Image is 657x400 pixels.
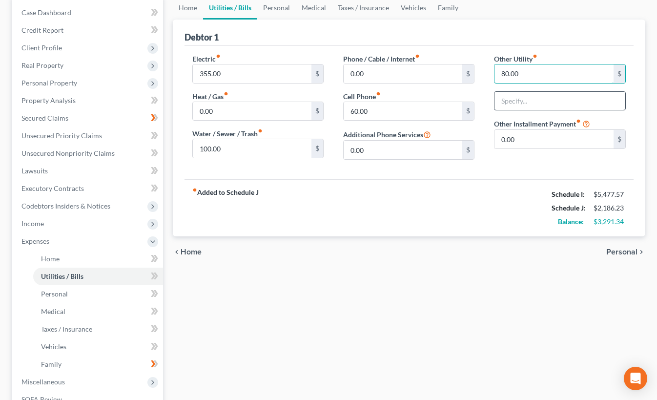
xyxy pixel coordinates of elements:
a: Medical [33,303,163,320]
a: Credit Report [14,21,163,39]
input: -- [344,141,463,159]
input: -- [193,139,312,158]
label: Heat / Gas [192,91,228,102]
label: Other Utility [494,54,537,64]
div: $3,291.34 [594,217,626,227]
span: Secured Claims [21,114,68,122]
span: Medical [41,307,65,316]
span: Family [41,360,62,368]
a: Personal [33,285,163,303]
div: $5,477.57 [594,189,626,199]
span: Income [21,219,44,228]
i: fiber_manual_record [533,54,537,59]
div: Debtor 1 [185,31,219,43]
span: Personal Property [21,79,77,87]
div: $2,186.23 [594,203,626,213]
span: Taxes / Insurance [41,325,92,333]
a: Unsecured Priority Claims [14,127,163,145]
span: Codebtors Insiders & Notices [21,202,110,210]
div: $ [462,64,474,83]
input: -- [344,102,463,121]
span: Expenses [21,237,49,245]
span: Personal [606,248,637,256]
a: Case Dashboard [14,4,163,21]
input: -- [344,64,463,83]
button: Personal chevron_right [606,248,645,256]
i: fiber_manual_record [258,128,263,133]
div: $ [311,139,323,158]
i: chevron_right [637,248,645,256]
input: -- [193,102,312,121]
a: Executory Contracts [14,180,163,197]
span: Executory Contracts [21,184,84,192]
strong: Balance: [558,217,584,226]
i: fiber_manual_record [415,54,420,59]
i: fiber_manual_record [224,91,228,96]
span: Property Analysis [21,96,76,105]
label: Other Installment Payment [494,119,581,129]
a: Secured Claims [14,109,163,127]
strong: Schedule I: [552,190,585,198]
span: Miscellaneous [21,378,65,386]
span: Real Property [21,61,63,69]
a: Family [33,356,163,373]
span: Vehicles [41,342,66,351]
span: Case Dashboard [21,8,71,17]
a: Taxes / Insurance [33,320,163,338]
div: $ [311,102,323,121]
div: $ [462,141,474,159]
label: Phone / Cable / Internet [343,54,420,64]
input: Specify... [494,92,625,110]
input: -- [193,64,312,83]
span: Lawsuits [21,167,48,175]
span: Unsecured Priority Claims [21,131,102,140]
input: -- [494,64,614,83]
input: -- [494,130,614,148]
a: Vehicles [33,338,163,356]
strong: Schedule J: [552,204,586,212]
span: Credit Report [21,26,63,34]
a: Lawsuits [14,162,163,180]
div: $ [311,64,323,83]
span: Personal [41,290,68,298]
div: $ [614,64,625,83]
span: Client Profile [21,43,62,52]
a: Unsecured Nonpriority Claims [14,145,163,162]
a: Property Analysis [14,92,163,109]
label: Cell Phone [343,91,381,102]
label: Additional Phone Services [343,128,431,140]
label: Electric [192,54,221,64]
span: Home [41,254,60,263]
a: Home [33,250,163,268]
div: $ [614,130,625,148]
strong: Added to Schedule J [192,188,259,229]
div: $ [462,102,474,121]
span: Home [181,248,202,256]
i: fiber_manual_record [376,91,381,96]
span: Unsecured Nonpriority Claims [21,149,115,157]
i: chevron_left [173,248,181,256]
span: Utilities / Bills [41,272,83,280]
a: Utilities / Bills [33,268,163,285]
div: Open Intercom Messenger [624,367,647,390]
i: fiber_manual_record [192,188,197,192]
label: Water / Sewer / Trash [192,128,263,139]
i: fiber_manual_record [216,54,221,59]
i: fiber_manual_record [576,119,581,124]
button: chevron_left Home [173,248,202,256]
